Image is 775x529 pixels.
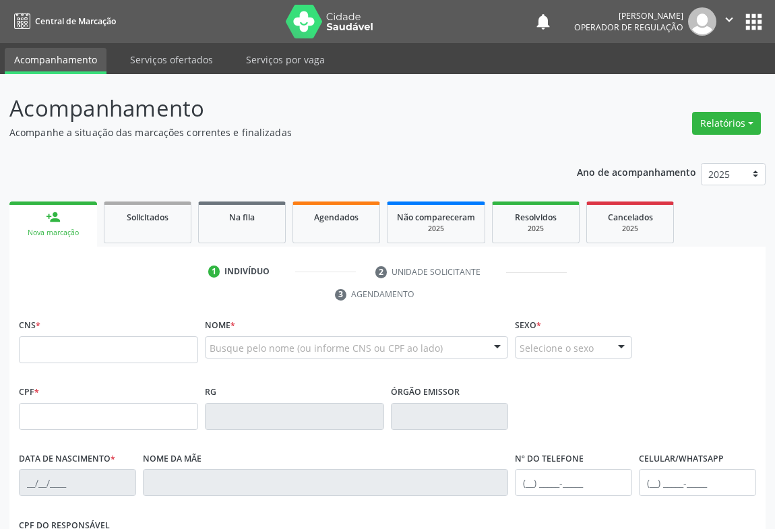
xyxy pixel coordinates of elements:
input: (__) _____-_____ [639,469,756,496]
span: Selecione o sexo [520,341,594,355]
div: 1 [208,266,220,278]
a: Acompanhamento [5,48,106,74]
input: (__) _____-_____ [515,469,632,496]
a: Central de Marcação [9,10,116,32]
label: Celular/WhatsApp [639,449,724,470]
div: Nova marcação [19,228,88,238]
span: Cancelados [608,212,653,223]
p: Acompanhe a situação das marcações correntes e finalizadas [9,125,538,139]
div: 2025 [596,224,664,234]
button: notifications [534,12,553,31]
img: img [688,7,716,36]
label: Data de nascimento [19,449,115,470]
span: Operador de regulação [574,22,683,33]
span: Solicitados [127,212,168,223]
a: Serviços por vaga [237,48,334,71]
label: CNS [19,315,40,336]
label: Nome [205,315,235,336]
p: Acompanhamento [9,92,538,125]
a: Serviços ofertados [121,48,222,71]
p: Ano de acompanhamento [577,163,696,180]
label: Sexo [515,315,541,336]
div: 2025 [502,224,569,234]
input: __/__/____ [19,469,136,496]
div: person_add [46,210,61,224]
label: Órgão emissor [391,382,460,403]
span: Resolvidos [515,212,557,223]
label: Nº do Telefone [515,449,584,470]
button:  [716,7,742,36]
div: [PERSON_NAME] [574,10,683,22]
span: Agendados [314,212,359,223]
span: Não compareceram [397,212,475,223]
div: 2025 [397,224,475,234]
label: CPF [19,382,39,403]
button: apps [742,10,766,34]
label: RG [205,382,216,403]
span: Busque pelo nome (ou informe CNS ou CPF ao lado) [210,341,443,355]
div: Indivíduo [224,266,270,278]
button: Relatórios [692,112,761,135]
span: Central de Marcação [35,15,116,27]
label: Nome da mãe [143,449,201,470]
i:  [722,12,737,27]
span: Na fila [229,212,255,223]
